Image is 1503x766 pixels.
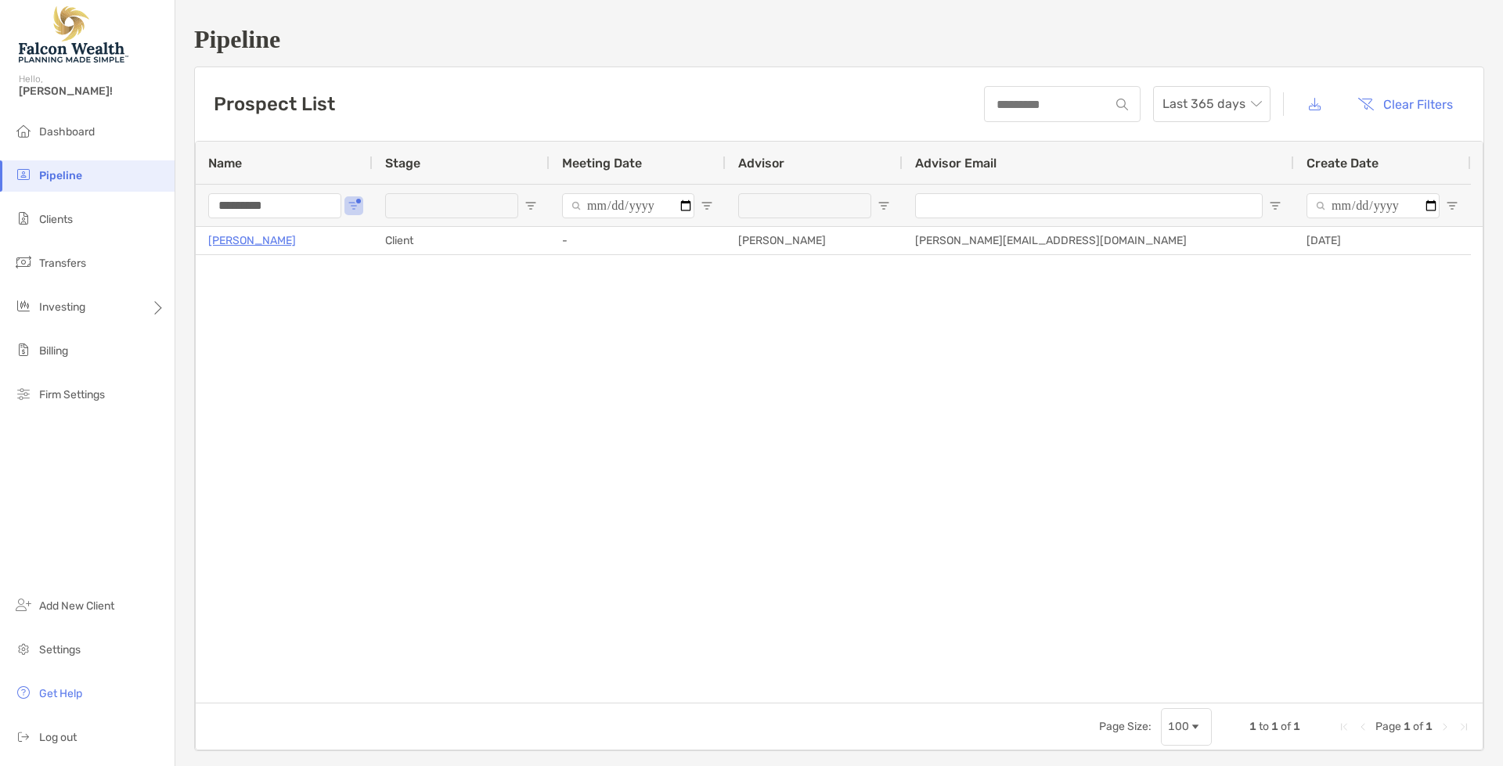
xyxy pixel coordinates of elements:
[348,200,360,212] button: Open Filter Menu
[14,683,33,702] img: get-help icon
[1346,87,1465,121] button: Clear Filters
[701,200,713,212] button: Open Filter Menu
[1413,720,1423,733] span: of
[14,384,33,403] img: firm-settings icon
[1294,227,1471,254] div: [DATE]
[550,227,726,254] div: -
[14,165,33,184] img: pipeline icon
[738,156,784,171] span: Advisor
[1249,720,1256,733] span: 1
[1293,720,1300,733] span: 1
[1281,720,1291,733] span: of
[39,731,77,744] span: Log out
[1161,708,1212,746] div: Page Size
[726,227,903,254] div: [PERSON_NAME]
[903,227,1294,254] div: [PERSON_NAME][EMAIL_ADDRESS][DOMAIN_NAME]
[1338,721,1350,733] div: First Page
[208,193,341,218] input: Name Filter Input
[208,231,296,250] a: [PERSON_NAME]
[208,156,242,171] span: Name
[373,227,550,254] div: Client
[1404,720,1411,733] span: 1
[39,169,82,182] span: Pipeline
[1357,721,1369,733] div: Previous Page
[1271,720,1278,733] span: 1
[39,257,86,270] span: Transfers
[1168,720,1189,733] div: 100
[39,388,105,401] span: Firm Settings
[39,687,82,700] span: Get Help
[1162,87,1261,121] span: Last 365 days
[14,727,33,746] img: logout icon
[915,156,997,171] span: Advisor Email
[878,200,890,212] button: Open Filter Menu
[915,193,1263,218] input: Advisor Email Filter Input
[1269,200,1281,212] button: Open Filter Menu
[39,213,73,226] span: Clients
[19,85,165,98] span: [PERSON_NAME]!
[562,156,642,171] span: Meeting Date
[14,209,33,228] img: clients icon
[1426,720,1433,733] span: 1
[562,193,694,218] input: Meeting Date Filter Input
[39,300,85,314] span: Investing
[1307,193,1440,218] input: Create Date Filter Input
[524,200,537,212] button: Open Filter Menu
[1439,721,1451,733] div: Next Page
[14,121,33,140] img: dashboard icon
[39,643,81,656] span: Settings
[1307,156,1379,171] span: Create Date
[14,297,33,315] img: investing icon
[1458,721,1470,733] div: Last Page
[1375,720,1401,733] span: Page
[39,344,68,358] span: Billing
[39,125,95,138] span: Dashboard
[214,93,335,115] h3: Prospect List
[385,156,420,171] span: Stage
[14,340,33,359] img: billing icon
[1446,200,1458,212] button: Open Filter Menu
[1259,720,1269,733] span: to
[19,6,128,63] img: Falcon Wealth Planning Logo
[194,25,1484,54] h1: Pipeline
[14,639,33,658] img: settings icon
[14,253,33,272] img: transfers icon
[14,595,33,614] img: add_new_client icon
[39,599,114,613] span: Add New Client
[1116,99,1128,110] img: input icon
[1099,720,1152,733] div: Page Size:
